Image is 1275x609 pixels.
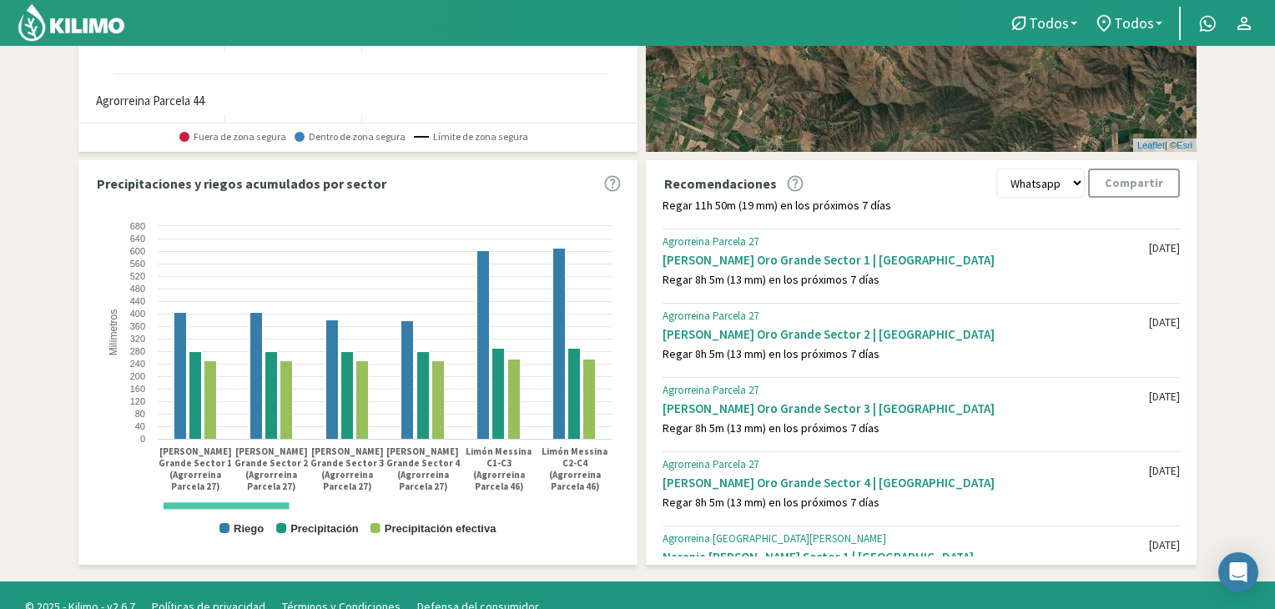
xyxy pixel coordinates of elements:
[663,384,1149,397] div: Agrorreina Parcela 27
[386,445,460,492] text: [PERSON_NAME] Grande Sector 4 (Agrorreina Parcela 27)
[135,421,145,431] text: 40
[130,396,145,406] text: 120
[663,549,1149,565] div: Naranja [PERSON_NAME] Sector 1 | [GEOGRAPHIC_DATA]
[130,259,145,269] text: 560
[663,458,1149,471] div: Agrorreina Parcela 27
[663,400,1149,416] div: [PERSON_NAME] Oro Grande Sector 3 | [GEOGRAPHIC_DATA]
[1149,241,1180,255] div: [DATE]
[663,347,1149,361] div: Regar 8h 5m (13 mm) en los próximos 7 días
[1149,538,1180,552] div: [DATE]
[385,522,496,535] text: Precipitación efectiva
[290,522,359,535] text: Precipitación
[664,174,777,194] p: Recomendaciones
[663,273,1149,287] div: Regar 8h 5m (13 mm) en los próximos 7 días
[130,246,145,256] text: 600
[663,532,1149,546] div: Agrorreina [GEOGRAPHIC_DATA][PERSON_NAME]
[1218,552,1258,592] div: Open Intercom Messenger
[1137,140,1165,150] a: Leaflet
[663,421,1149,435] div: Regar 8h 5m (13 mm) en los próximos 7 días
[234,445,308,492] text: [PERSON_NAME] Grande Sector 2 (Agrorreina Parcela 27)
[179,131,286,143] span: Fuera de zona segura
[130,371,145,381] text: 200
[17,3,126,43] img: Kilimo
[414,131,528,143] span: Límite de zona segura
[295,131,406,143] span: Dentro de zona segura
[108,310,119,355] text: Milímetros
[96,92,204,111] span: Agrorreina Parcela 44
[130,346,145,356] text: 280
[663,310,1149,323] div: Agrorreina Parcela 27
[130,284,145,294] text: 480
[663,199,1149,213] div: Regar 11h 50m (19 mm) en los próximos 7 días
[1133,138,1197,153] div: | ©
[663,475,1149,491] div: [PERSON_NAME] Oro Grande Sector 4 | [GEOGRAPHIC_DATA]
[130,234,145,244] text: 640
[130,359,145,369] text: 240
[130,221,145,231] text: 680
[1177,140,1192,150] a: Esri
[663,235,1149,249] div: Agrorreina Parcela 27
[97,174,386,194] p: Precipitaciones y riegos acumulados por sector
[1149,315,1180,330] div: [DATE]
[663,496,1149,510] div: Regar 8h 5m (13 mm) en los próximos 7 días
[466,445,532,492] text: Limón Messina C1-C3 (Agrorreina Parcela 46)
[130,321,145,331] text: 360
[542,445,607,492] text: Limón Messina C2-C4 (Agrorreina Parcela 46)
[234,522,264,535] text: Riego
[159,445,232,492] text: [PERSON_NAME] Grande Sector 1 (Agrorreina Parcela 27)
[130,334,145,344] text: 320
[130,296,145,306] text: 440
[1149,390,1180,404] div: [DATE]
[135,409,145,419] text: 80
[130,384,145,394] text: 160
[1029,14,1069,32] span: Todos
[140,434,145,444] text: 0
[310,445,384,492] text: [PERSON_NAME] Grande Sector 3 (Agrorreina Parcela 27)
[130,309,145,319] text: 400
[1114,14,1154,32] span: Todos
[663,252,1149,268] div: [PERSON_NAME] Oro Grande Sector 1 | [GEOGRAPHIC_DATA]
[130,271,145,281] text: 520
[663,326,1149,342] div: [PERSON_NAME] Oro Grande Sector 2 | [GEOGRAPHIC_DATA]
[1149,464,1180,478] div: [DATE]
